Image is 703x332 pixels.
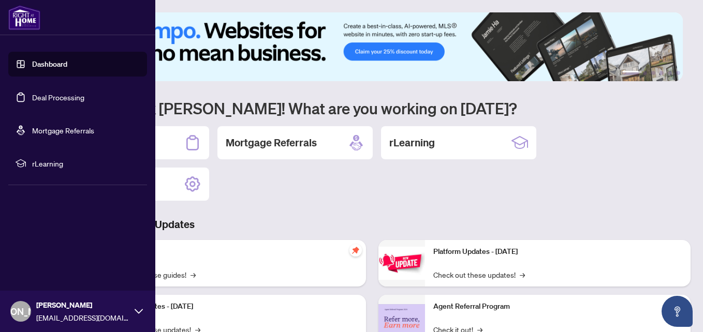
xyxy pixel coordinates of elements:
button: 5 [668,71,672,75]
span: [EMAIL_ADDRESS][DOMAIN_NAME] [36,312,129,323]
button: 2 [643,71,647,75]
a: Mortgage Referrals [32,126,94,135]
p: Platform Updates - [DATE] [109,301,358,312]
a: Deal Processing [32,93,84,102]
span: → [520,269,525,280]
span: → [191,269,196,280]
button: 3 [651,71,655,75]
span: pushpin [349,244,362,256]
h2: rLearning [389,135,435,150]
h2: Mortgage Referrals [226,135,317,150]
span: rLearning [32,158,140,169]
p: Agent Referral Program [433,301,682,312]
h1: Welcome back [PERSON_NAME]! What are you working on [DATE]? [54,98,691,118]
h3: Brokerage & Industry Updates [54,217,691,232]
a: Dashboard [32,59,67,69]
button: 1 [622,71,639,75]
img: Platform Updates - June 23, 2025 [378,247,425,279]
img: logo [8,5,40,30]
button: 6 [676,71,680,75]
p: Self-Help [109,246,358,258]
button: 4 [660,71,664,75]
a: Check out these updates!→ [433,269,525,280]
p: Platform Updates - [DATE] [433,246,682,258]
button: Open asap [662,296,693,327]
img: Slide 0 [54,12,683,81]
span: [PERSON_NAME] [36,299,129,311]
